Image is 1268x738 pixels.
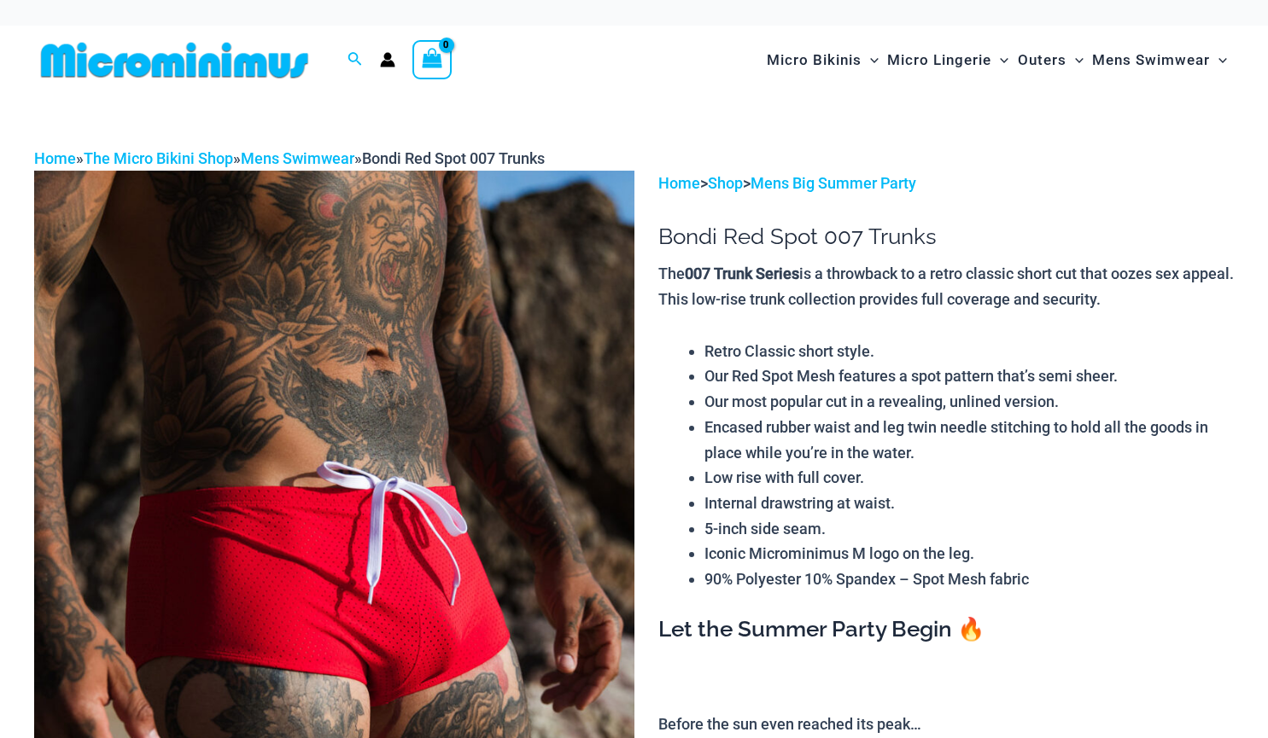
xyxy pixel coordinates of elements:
[362,149,545,167] span: Bondi Red Spot 007 Trunks
[348,49,363,71] a: Search icon link
[704,363,1234,389] li: Our Red Spot Mesh features a spot pattern that’s semi sheer.
[704,465,1234,491] li: Low rise with full cover.
[658,261,1234,311] p: The is a throwback to a retro classic short cut that oozes sex appeal. This low-rise trunk collec...
[658,171,1234,196] p: > >
[241,149,354,167] a: Mens Swimwear
[763,34,883,86] a: Micro BikinisMenu ToggleMenu Toggle
[704,339,1234,364] li: Retro Classic short style.
[412,40,452,79] a: View Shopping Cart, empty
[34,41,315,79] img: MM SHOP LOGO FLAT
[34,149,76,167] a: Home
[84,149,233,167] a: The Micro Bikini Shop
[1092,38,1210,82] span: Mens Swimwear
[704,491,1234,516] li: Internal drawstring at waist.
[708,174,743,192] a: Shop
[887,38,991,82] span: Micro Lingerie
[1014,34,1088,86] a: OutersMenu ToggleMenu Toggle
[658,174,700,192] a: Home
[704,516,1234,542] li: 5-inch side seam.
[704,389,1234,415] li: Our most popular cut in a revealing, unlined version.
[1018,38,1066,82] span: Outers
[1210,38,1227,82] span: Menu Toggle
[380,52,395,67] a: Account icon link
[751,174,916,192] a: Mens Big Summer Party
[685,264,799,282] b: 007 Trunk Series
[760,32,1234,89] nav: Site Navigation
[704,567,1234,592] li: 90% Polyester 10% Spandex – Spot Mesh fabric
[1066,38,1084,82] span: Menu Toggle
[1088,34,1231,86] a: Mens SwimwearMenu ToggleMenu Toggle
[883,34,1013,86] a: Micro LingerieMenu ToggleMenu Toggle
[704,541,1234,567] li: Iconic Microminimus M logo on the leg.
[34,149,545,167] span: » » »
[658,615,1234,644] h3: Let the Summer Party Begin 🔥
[704,415,1234,465] li: Encased rubber waist and leg twin needle stitching to hold all the goods in place while you’re in...
[658,224,1234,250] h1: Bondi Red Spot 007 Trunks
[991,38,1008,82] span: Menu Toggle
[767,38,862,82] span: Micro Bikinis
[862,38,879,82] span: Menu Toggle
